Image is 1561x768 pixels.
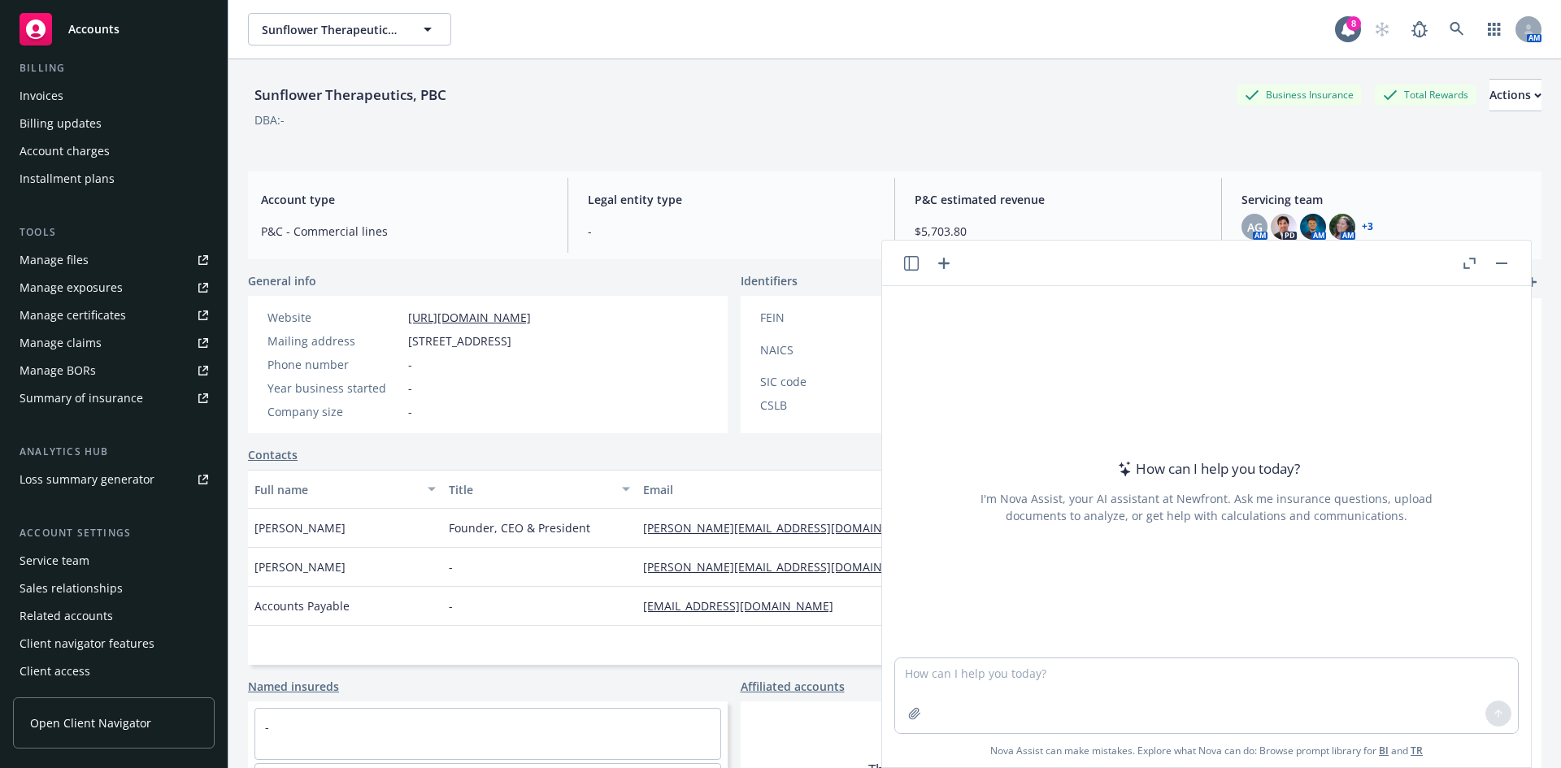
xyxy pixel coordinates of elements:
[1366,13,1398,46] a: Start snowing
[13,444,215,460] div: Analytics hub
[449,519,590,536] span: Founder, CEO & President
[261,191,548,208] span: Account type
[588,223,875,240] span: -
[254,111,285,128] div: DBA: -
[13,275,215,301] a: Manage exposures
[1403,13,1436,46] a: Report a Bug
[30,714,151,731] span: Open Client Navigator
[267,380,402,397] div: Year business started
[915,191,1202,208] span: P&C estimated revenue
[261,223,548,240] span: P&C - Commercial lines
[254,597,350,614] span: Accounts Payable
[741,678,845,695] a: Affiliated accounts
[643,598,846,614] a: [EMAIL_ADDRESS][DOMAIN_NAME]
[408,310,531,325] a: [URL][DOMAIN_NAME]
[20,166,115,192] div: Installment plans
[13,358,215,384] a: Manage BORs
[20,358,96,384] div: Manage BORs
[68,23,120,36] span: Accounts
[408,403,412,420] span: -
[1411,744,1423,757] a: TR
[20,466,154,492] div: Loss summary generator
[1237,85,1362,105] div: Business Insurance
[1241,191,1528,208] span: Servicing team
[643,559,937,575] a: [PERSON_NAME][EMAIL_ADDRESS][DOMAIN_NAME]
[449,597,453,614] span: -
[978,490,1435,524] div: I'm Nova Assist, your AI assistant at Newfront. Ask me insurance questions, upload documents to a...
[13,224,215,241] div: Tools
[20,83,63,109] div: Invoices
[20,275,123,301] div: Manage exposures
[408,356,412,373] span: -
[449,481,612,498] div: Title
[13,60,215,76] div: Billing
[588,191,875,208] span: Legal entity type
[1375,85,1476,105] div: Total Rewards
[248,272,316,289] span: General info
[267,332,402,349] div: Mailing address
[643,520,937,536] a: [PERSON_NAME][EMAIL_ADDRESS][DOMAIN_NAME]
[20,575,123,601] div: Sales relationships
[408,380,412,397] span: -
[442,470,637,509] button: Title
[20,111,102,137] div: Billing updates
[20,138,110,164] div: Account charges
[20,548,89,574] div: Service team
[267,356,402,373] div: Phone number
[760,309,894,326] div: FEIN
[1271,214,1297,240] img: photo
[13,302,215,328] a: Manage certificates
[20,302,126,328] div: Manage certificates
[13,138,215,164] a: Account charges
[13,111,215,137] a: Billing updates
[1300,214,1326,240] img: photo
[13,575,215,601] a: Sales relationships
[1379,744,1389,757] a: BI
[13,658,215,684] a: Client access
[1346,16,1361,31] div: 8
[760,373,894,390] div: SIC code
[13,466,215,492] a: Loss summary generator
[13,603,215,629] a: Related accounts
[248,678,339,695] a: Named insureds
[1489,80,1541,111] div: Actions
[1113,458,1300,479] div: How can I help you today?
[20,658,90,684] div: Client access
[248,85,453,106] div: Sunflower Therapeutics, PBC
[643,481,936,498] div: Email
[254,519,346,536] span: [PERSON_NAME]
[20,385,143,411] div: Summary of insurance
[13,330,215,356] a: Manage claims
[449,558,453,575] span: -
[262,21,402,38] span: Sunflower Therapeutics, PBC
[1362,222,1373,232] a: +3
[637,470,960,509] button: Email
[248,13,451,46] button: Sunflower Therapeutics, PBC
[13,166,215,192] a: Installment plans
[20,631,154,657] div: Client navigator features
[254,481,418,498] div: Full name
[13,631,215,657] a: Client navigator features
[254,558,346,575] span: [PERSON_NAME]
[267,309,402,326] div: Website
[20,247,89,273] div: Manage files
[408,332,511,349] span: [STREET_ADDRESS]
[915,223,1202,240] span: $5,703.80
[741,272,798,289] span: Identifiers
[1489,79,1541,111] button: Actions
[760,397,894,414] div: CSLB
[20,603,113,629] div: Related accounts
[13,7,215,52] a: Accounts
[20,330,102,356] div: Manage claims
[889,734,1524,767] span: Nova Assist can make mistakes. Explore what Nova can do: Browse prompt library for and
[248,470,442,509] button: Full name
[248,446,298,463] a: Contacts
[1478,13,1511,46] a: Switch app
[13,548,215,574] a: Service team
[760,341,894,358] div: NAICS
[13,247,215,273] a: Manage files
[13,83,215,109] a: Invoices
[13,525,215,541] div: Account settings
[1522,272,1541,292] a: add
